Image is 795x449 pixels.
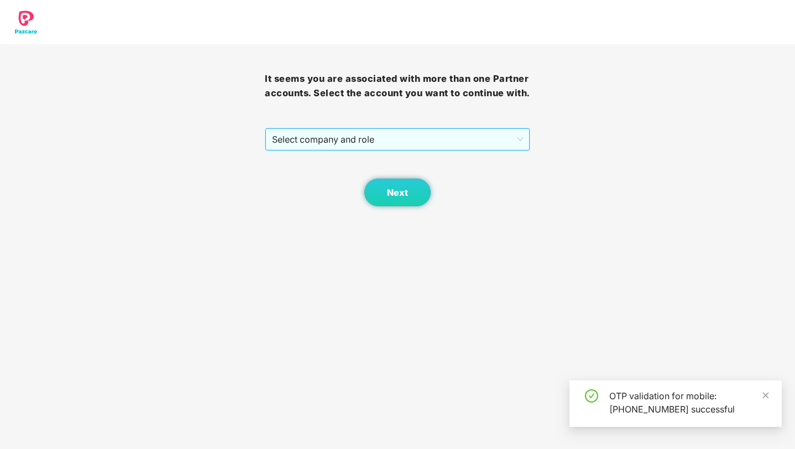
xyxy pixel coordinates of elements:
button: Next [364,179,431,206]
h3: It seems you are associated with more than one Partner accounts. Select the account you want to c... [265,72,530,100]
span: check-circle [585,389,598,403]
span: close [762,391,770,399]
div: OTP validation for mobile: [PHONE_NUMBER] successful [609,389,768,416]
span: Next [387,187,408,198]
span: Select company and role [272,129,522,150]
